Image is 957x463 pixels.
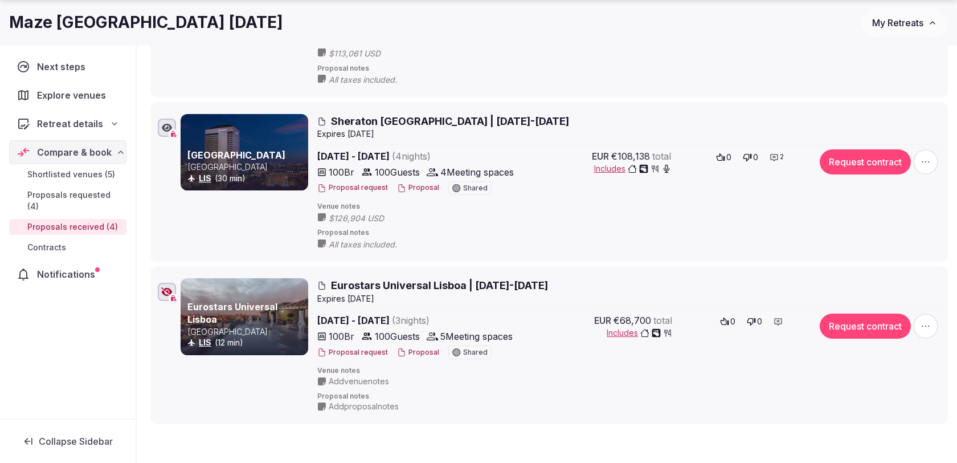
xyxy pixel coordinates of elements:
button: Includes [607,327,672,339]
span: Proposal notes [317,392,940,401]
button: 0 [743,314,766,330]
a: Next steps [9,55,126,79]
span: [DATE] - [DATE] [317,314,518,327]
span: 100 Guests [375,330,420,343]
button: Request contract [820,149,911,174]
span: Notifications [37,267,100,281]
span: All taxes included. [329,239,420,250]
button: Proposal [397,348,439,358]
span: ( 3 night s ) [392,315,430,326]
p: [GEOGRAPHIC_DATA] [187,161,306,173]
a: Notifications [9,262,126,286]
span: 4 Meeting spaces [440,165,514,179]
button: Proposal request [317,348,388,358]
span: 100 Br [329,330,354,343]
span: $126,904 USD [329,213,407,224]
span: 0 [753,152,758,163]
span: 100 Guests [375,165,420,179]
span: 0 [726,152,731,163]
span: EUR [594,314,611,327]
span: €108,138 [611,149,650,163]
div: Expire s [DATE] [317,293,940,304]
span: Retreat details [37,117,103,131]
span: Collapse Sidebar [39,436,113,447]
span: Venue notes [317,366,940,376]
span: 5 Meeting spaces [440,330,513,343]
span: Shortlisted venues (5) [27,169,115,180]
a: Eurostars Universal Lisboa [187,301,277,325]
span: 0 [730,316,735,327]
button: LIS [199,173,211,184]
span: EUR [592,149,609,163]
span: total [652,149,671,163]
a: Proposals received (4) [9,219,126,235]
a: [GEOGRAPHIC_DATA] [187,149,285,161]
span: [DATE] - [DATE] [317,149,518,163]
span: Eurostars Universal Lisboa | [DATE]-[DATE] [331,278,548,293]
span: 2 [780,152,784,162]
span: Sheraton [GEOGRAPHIC_DATA] | [DATE]-[DATE] [331,114,569,128]
span: total [653,314,672,327]
span: Compare & book [37,145,112,159]
span: Add proposal notes [329,401,399,412]
div: (30 min) [187,173,306,184]
span: Explore venues [37,88,111,102]
span: Proposals requested (4) [27,189,122,212]
span: Shared [463,349,488,356]
div: Expire s [DATE] [317,128,940,140]
button: Proposal [397,183,439,193]
a: Contracts [9,239,126,255]
button: Collapse Sidebar [9,429,126,454]
span: Venue notes [317,202,940,212]
span: €68,700 [614,314,651,327]
span: Proposal notes [317,228,940,238]
a: LIS [199,173,211,183]
span: Add venue notes [329,376,389,387]
h1: Maze [GEOGRAPHIC_DATA] [DATE] [9,11,283,34]
button: Proposal request [317,183,388,193]
button: 0 [717,314,739,330]
button: 0 [713,149,735,165]
span: Proposals received (4) [27,221,118,233]
a: Explore venues [9,83,126,107]
span: $113,061 USD [329,48,403,59]
span: Contracts [27,242,66,253]
span: All taxes included. [329,74,420,86]
a: LIS [199,338,211,347]
div: (12 min) [187,337,306,348]
span: Next steps [37,60,90,74]
span: My Retreats [872,17,923,29]
button: LIS [199,337,211,348]
a: Shortlisted venues (5) [9,166,126,182]
button: Request contract [820,314,911,339]
button: 0 [739,149,762,165]
span: 0 [757,316,762,327]
button: My Retreats [861,9,948,37]
span: Shared [463,185,488,192]
p: [GEOGRAPHIC_DATA] [187,326,306,338]
a: Proposals requested (4) [9,187,126,214]
span: ( 4 night s ) [392,151,431,162]
button: Includes [594,163,671,174]
span: Proposal notes [317,64,940,74]
span: 100 Br [329,165,354,179]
